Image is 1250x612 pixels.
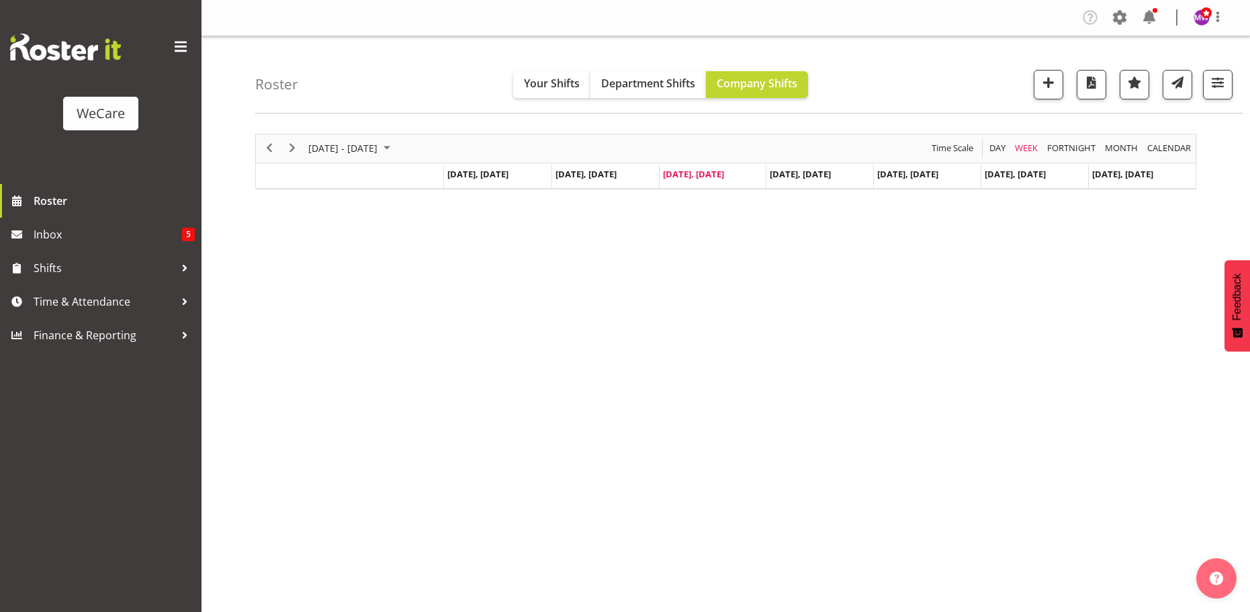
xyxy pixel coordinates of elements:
[182,228,195,241] span: 5
[34,191,195,211] span: Roster
[930,140,976,157] button: Time Scale
[283,140,302,157] button: Next
[1120,70,1149,99] button: Highlight an important date within the roster.
[307,140,379,157] span: [DATE] - [DATE]
[261,140,279,157] button: Previous
[1104,140,1139,157] span: Month
[34,292,175,312] span: Time & Attendance
[1013,140,1040,157] button: Timeline Week
[1145,140,1194,157] button: Month
[255,77,298,92] h4: Roster
[281,134,304,163] div: next period
[1163,70,1192,99] button: Send a list of all shifts for the selected filtered period to all rostered employees.
[513,71,590,98] button: Your Shifts
[663,168,724,180] span: [DATE], [DATE]
[987,140,1008,157] button: Timeline Day
[1034,70,1063,99] button: Add a new shift
[306,140,396,157] button: September 2025
[1046,140,1097,157] span: Fortnight
[985,168,1046,180] span: [DATE], [DATE]
[258,134,281,163] div: previous period
[34,224,182,245] span: Inbox
[1210,572,1223,585] img: help-xxl-2.png
[34,325,175,345] span: Finance & Reporting
[1045,140,1098,157] button: Fortnight
[524,76,580,91] span: Your Shifts
[770,168,831,180] span: [DATE], [DATE]
[77,103,125,124] div: WeCare
[1077,70,1106,99] button: Download a PDF of the roster according to the set date range.
[706,71,808,98] button: Company Shifts
[10,34,121,60] img: Rosterit website logo
[590,71,706,98] button: Department Shifts
[1224,260,1250,351] button: Feedback - Show survey
[930,140,975,157] span: Time Scale
[255,134,1196,189] div: Timeline Week of September 17, 2025
[1092,168,1153,180] span: [DATE], [DATE]
[1103,140,1141,157] button: Timeline Month
[1231,273,1243,320] span: Feedback
[304,134,398,163] div: September 15 - 21, 2025
[1203,70,1233,99] button: Filter Shifts
[34,258,175,278] span: Shifts
[1146,140,1192,157] span: calendar
[555,168,617,180] span: [DATE], [DATE]
[601,76,695,91] span: Department Shifts
[988,140,1007,157] span: Day
[1014,140,1039,157] span: Week
[877,168,938,180] span: [DATE], [DATE]
[1194,9,1210,26] img: management-we-care10447.jpg
[717,76,797,91] span: Company Shifts
[447,168,508,180] span: [DATE], [DATE]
